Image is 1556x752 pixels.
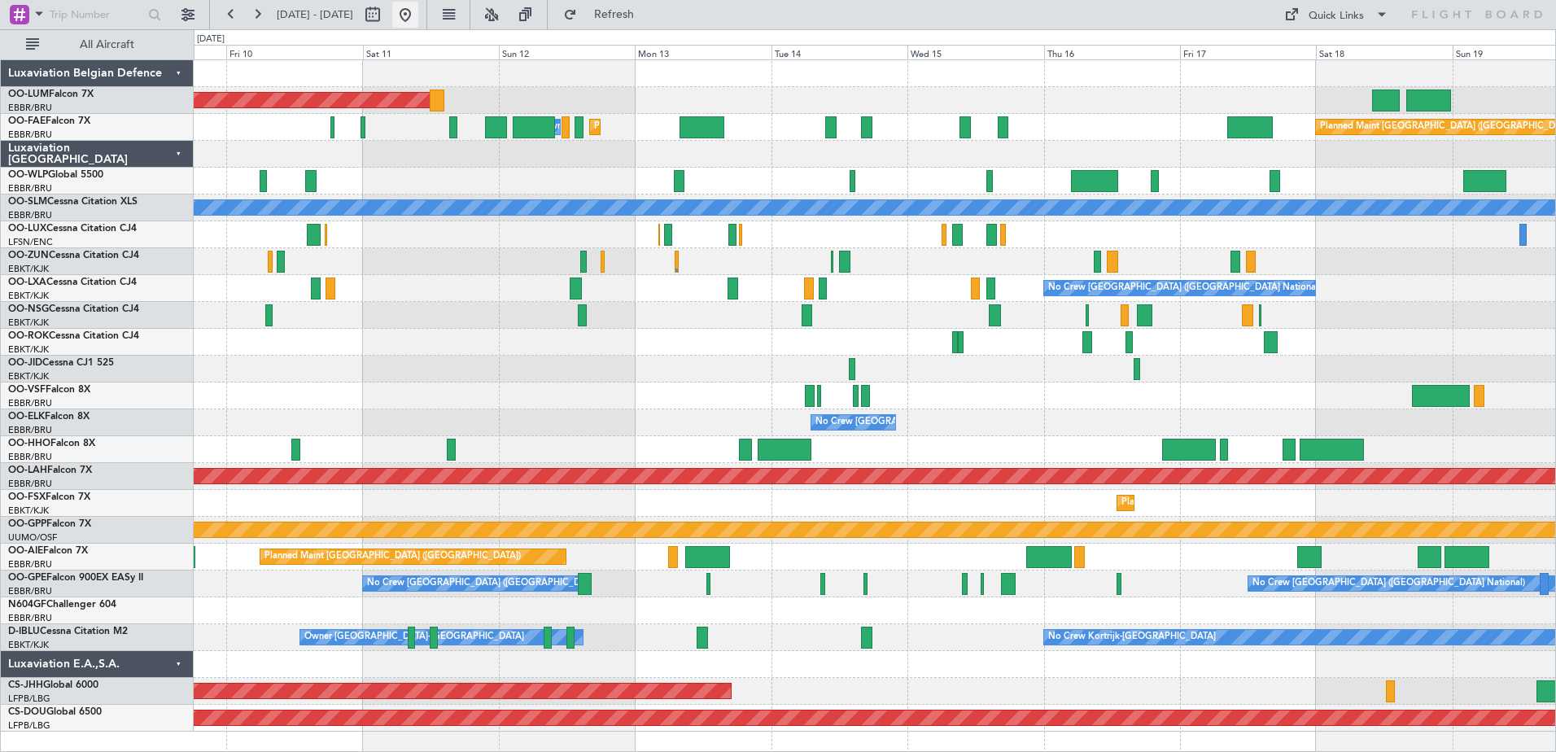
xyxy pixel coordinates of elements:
div: Wed 15 [907,45,1043,59]
div: Sun 12 [499,45,635,59]
span: OO-LUM [8,90,49,99]
div: Quick Links [1309,8,1364,24]
span: OO-HHO [8,439,50,448]
a: EBBR/BRU [8,209,52,221]
a: EBKT/KJK [8,263,49,275]
a: OO-LAHFalcon 7X [8,466,92,475]
a: OO-FSXFalcon 7X [8,492,90,502]
a: OO-JIDCessna CJ1 525 [8,358,114,368]
div: Sat 18 [1316,45,1452,59]
button: Refresh [556,2,653,28]
a: OO-GPPFalcon 7X [8,519,91,529]
a: CS-DOUGlobal 6500 [8,707,102,717]
a: EBKT/KJK [8,290,49,302]
a: OO-WLPGlobal 5500 [8,170,103,180]
a: OO-SLMCessna Citation XLS [8,197,138,207]
a: EBKT/KJK [8,639,49,651]
a: CS-JHHGlobal 6000 [8,680,98,690]
a: LFSN/ENC [8,236,53,248]
div: Planned Maint [GEOGRAPHIC_DATA] ([GEOGRAPHIC_DATA]) [264,544,521,569]
span: OO-WLP [8,170,48,180]
button: All Aircraft [18,32,177,58]
a: N604GFChallenger 604 [8,600,116,610]
span: N604GF [8,600,46,610]
a: EBKT/KJK [8,317,49,329]
button: Quick Links [1276,2,1396,28]
div: No Crew [GEOGRAPHIC_DATA] ([GEOGRAPHIC_DATA] National) [815,410,1088,435]
a: EBBR/BRU [8,397,52,409]
div: Fri 10 [226,45,362,59]
a: EBBR/BRU [8,585,52,597]
a: UUMO/OSF [8,531,57,544]
a: EBBR/BRU [8,612,52,624]
a: OO-LUMFalcon 7X [8,90,94,99]
a: LFPB/LBG [8,693,50,705]
div: Planned Maint Kortrijk-[GEOGRAPHIC_DATA] [1121,491,1311,515]
a: D-IBLUCessna Citation M2 [8,627,128,636]
span: OO-NSG [8,304,49,314]
a: OO-VSFFalcon 8X [8,385,90,395]
div: Sat 11 [363,45,499,59]
span: OO-VSF [8,385,46,395]
span: CS-JHH [8,680,43,690]
a: OO-GPEFalcon 900EX EASy II [8,573,143,583]
a: LFPB/LBG [8,719,50,732]
span: D-IBLU [8,627,40,636]
span: [DATE] - [DATE] [277,7,353,22]
div: Owner [GEOGRAPHIC_DATA]-[GEOGRAPHIC_DATA] [304,625,524,649]
a: EBBR/BRU [8,102,52,114]
span: CS-DOU [8,707,46,717]
span: OO-LAH [8,466,47,475]
a: EBKT/KJK [8,505,49,517]
span: Refresh [580,9,649,20]
div: No Crew [GEOGRAPHIC_DATA] ([GEOGRAPHIC_DATA] National) [367,571,640,596]
a: OO-LUXCessna Citation CJ4 [8,224,137,234]
a: EBBR/BRU [8,182,52,195]
span: OO-ZUN [8,251,49,260]
div: Fri 17 [1180,45,1316,59]
span: OO-JID [8,358,42,368]
div: Planned Maint Melsbroek Air Base [594,115,736,139]
a: OO-LXACessna Citation CJ4 [8,278,137,287]
a: OO-ROKCessna Citation CJ4 [8,331,139,341]
span: OO-FSX [8,492,46,502]
div: No Crew [GEOGRAPHIC_DATA] ([GEOGRAPHIC_DATA] National) [1252,571,1525,596]
span: OO-ELK [8,412,45,422]
span: OO-GPE [8,573,46,583]
span: OO-FAE [8,116,46,126]
a: EBBR/BRU [8,558,52,571]
a: OO-ELKFalcon 8X [8,412,90,422]
div: No Crew [GEOGRAPHIC_DATA] ([GEOGRAPHIC_DATA] National) [1048,276,1321,300]
span: All Aircraft [42,39,172,50]
a: OO-AIEFalcon 7X [8,546,88,556]
span: OO-GPP [8,519,46,529]
span: OO-SLM [8,197,47,207]
a: EBBR/BRU [8,129,52,141]
a: EBBR/BRU [8,424,52,436]
a: OO-ZUNCessna Citation CJ4 [8,251,139,260]
div: No Crew Kortrijk-[GEOGRAPHIC_DATA] [1048,625,1216,649]
a: EBBR/BRU [8,451,52,463]
div: Tue 14 [771,45,907,59]
a: EBKT/KJK [8,343,49,356]
a: EBKT/KJK [8,370,49,383]
a: OO-HHOFalcon 8X [8,439,95,448]
a: OO-NSGCessna Citation CJ4 [8,304,139,314]
span: OO-ROK [8,331,49,341]
span: OO-AIE [8,546,43,556]
span: OO-LXA [8,278,46,287]
span: OO-LUX [8,224,46,234]
input: Trip Number [50,2,143,27]
div: Thu 16 [1044,45,1180,59]
a: EBBR/BRU [8,478,52,490]
a: OO-FAEFalcon 7X [8,116,90,126]
div: [DATE] [197,33,225,46]
div: Mon 13 [635,45,771,59]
